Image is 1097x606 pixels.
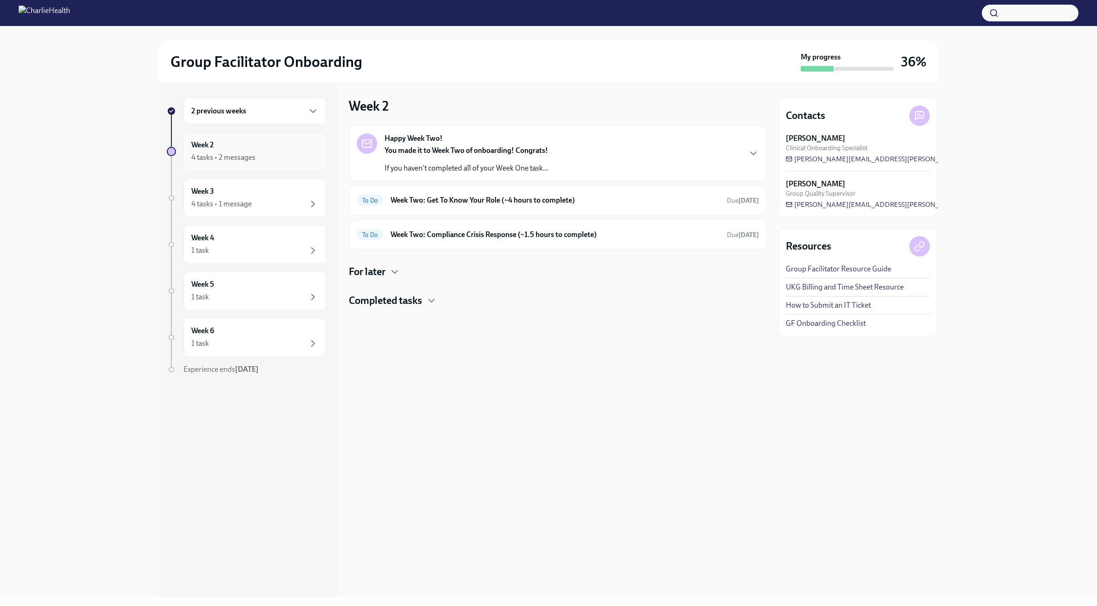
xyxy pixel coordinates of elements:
[191,245,209,256] div: 1 task
[738,197,759,204] strong: [DATE]
[385,163,548,173] p: If you haven't completed all of your Week One task...
[738,231,759,239] strong: [DATE]
[349,265,385,279] h4: For later
[191,233,214,243] h6: Week 4
[170,53,362,71] h2: Group Facilitator Onboarding
[191,326,214,336] h6: Week 6
[727,197,759,204] span: Due
[786,109,825,123] h4: Contacts
[357,227,759,242] a: To DoWeek Two: Compliance Crisis Response (~1.5 hours to complete)Due[DATE]
[786,300,871,310] a: How to Submit an IT Ticket
[191,186,214,197] h6: Week 3
[786,189,855,198] span: Group Quality Supervisor
[349,294,767,308] div: Completed tasks
[727,196,759,205] span: September 16th, 2025 09:00
[801,52,841,62] strong: My progress
[786,264,891,274] a: Group Facilitator Resource Guide
[385,133,443,144] strong: Happy Week Two!
[191,292,209,302] div: 1 task
[349,98,389,114] h3: Week 2
[191,140,214,150] h6: Week 2
[357,231,383,238] span: To Do
[786,179,845,189] strong: [PERSON_NAME]
[235,365,259,374] strong: [DATE]
[786,133,845,144] strong: [PERSON_NAME]
[183,98,326,125] div: 2 previous weeks
[391,230,719,240] h6: Week Two: Compliance Crisis Response (~1.5 hours to complete)
[167,132,326,171] a: Week 24 tasks • 2 messages
[786,200,1018,209] a: [PERSON_NAME][EMAIL_ADDRESS][PERSON_NAME][DOMAIN_NAME]
[391,195,719,205] h6: Week Two: Get To Know Your Role (~4 hours to complete)
[727,231,759,239] span: Due
[191,279,214,290] h6: Week 5
[786,144,868,152] span: Clinical Onboarding Specialist
[167,271,326,310] a: Week 51 task
[191,152,255,163] div: 4 tasks • 2 messages
[167,178,326,217] a: Week 34 tasks • 1 message
[191,338,209,349] div: 1 task
[786,154,1018,164] a: [PERSON_NAME][EMAIL_ADDRESS][PERSON_NAME][DOMAIN_NAME]
[167,318,326,357] a: Week 61 task
[191,199,252,209] div: 4 tasks • 1 message
[349,265,767,279] div: For later
[357,193,759,208] a: To DoWeek Two: Get To Know Your Role (~4 hours to complete)Due[DATE]
[901,53,927,70] h3: 36%
[349,294,422,308] h4: Completed tasks
[786,282,904,292] a: UKG Billing and Time Sheet Resource
[357,197,383,204] span: To Do
[385,146,548,155] strong: You made it to Week Two of onboarding! Congrats!
[191,106,246,116] h6: 2 previous weeks
[183,365,259,374] span: Experience ends
[167,225,326,264] a: Week 41 task
[786,318,866,329] a: GF Onboarding Checklist
[19,6,70,20] img: CharlieHealth
[727,231,759,239] span: September 16th, 2025 09:00
[786,239,831,253] h4: Resources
